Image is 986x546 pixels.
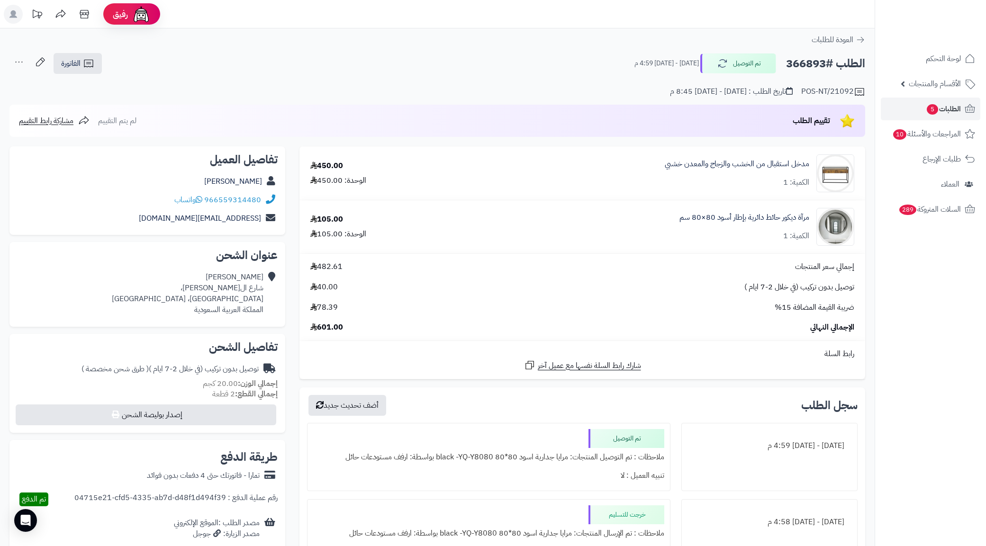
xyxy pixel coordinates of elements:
span: 78.39 [310,302,338,313]
strong: إجمالي الوزن: [238,378,278,389]
a: المراجعات والأسئلة10 [881,123,980,145]
div: الكمية: 1 [783,231,809,242]
a: واتساب [174,194,202,206]
div: ملاحظات : تم الإرسال المنتجات: مرايا جدارية اسود 80*80 black -YQ-Y8080 بواسطة: ارفف مستودعات حائل [313,524,664,543]
span: المراجعات والأسئلة [892,127,961,141]
span: لوحة التحكم [926,52,961,65]
span: مشاركة رابط التقييم [19,115,73,126]
span: الفاتورة [61,58,81,69]
div: 450.00 [310,161,343,171]
h3: سجل الطلب [801,400,858,411]
span: طلبات الإرجاع [923,152,961,166]
a: مرآة ديكور حائط دائرية بإطار أسود 80×80 سم [679,212,809,223]
div: الكمية: 1 [783,177,809,188]
img: 1737812965-1733830786041-1704974653-220608010400-90x90.jpg [817,154,854,192]
div: توصيل بدون تركيب (في خلال 2-7 ايام ) [81,364,259,375]
a: طلبات الإرجاع [881,148,980,170]
a: العملاء [881,173,980,196]
div: [PERSON_NAME] شارع ال[PERSON_NAME]، [GEOGRAPHIC_DATA]، [GEOGRAPHIC_DATA] المملكة العربية السعودية [112,272,263,315]
a: 966559314480 [204,194,261,206]
a: شارك رابط السلة نفسها مع عميل آخر [524,359,641,371]
a: لوحة التحكم [881,47,980,70]
span: ( طرق شحن مخصصة ) [81,363,149,375]
img: ai-face.png [132,5,151,24]
a: العودة للطلبات [812,34,865,45]
h2: طريقة الدفع [220,451,278,463]
div: 105.00 [310,214,343,225]
button: أضف تحديث جديد [308,395,386,416]
span: 482.61 [310,261,343,272]
a: [EMAIL_ADDRESS][DOMAIN_NAME] [139,213,261,224]
div: POS-NT/21092 [801,86,865,98]
span: توصيل بدون تركيب (في خلال 2-7 ايام ) [744,282,854,293]
small: 20.00 كجم [203,378,278,389]
span: لم يتم التقييم [98,115,136,126]
span: الطلبات [926,102,961,116]
div: مصدر الطلب :الموقع الإلكتروني [174,518,260,539]
span: تم الدفع [22,493,46,505]
a: تحديثات المنصة [25,5,49,26]
span: الإجمالي النهائي [810,322,854,333]
a: الفاتورة [54,53,102,74]
h2: عنوان الشحن [17,250,278,261]
span: العودة للطلبات [812,34,853,45]
a: السلات المتروكة289 [881,198,980,221]
div: تنبيه العميل : لا [313,466,664,485]
div: رقم عملية الدفع : 04715e21-cfd5-4335-ab7d-d48f1d494f39 [74,492,278,506]
div: خرجت للتسليم [588,505,664,524]
span: إجمالي سعر المنتجات [795,261,854,272]
strong: إجمالي القطع: [235,388,278,400]
button: إصدار بوليصة الشحن [16,404,276,425]
div: الوحدة: 450.00 [310,175,366,186]
small: [DATE] - [DATE] 4:59 م [634,59,699,68]
span: رفيق [113,9,128,20]
span: السلات المتروكة [898,203,961,216]
span: 5 [927,104,938,115]
small: 2 قطعة [212,388,278,400]
span: 601.00 [310,322,343,333]
div: Open Intercom Messenger [14,509,37,532]
span: الأقسام والمنتجات [909,77,961,90]
span: 10 [893,129,906,140]
a: الطلبات5 [881,98,980,120]
a: [PERSON_NAME] [204,176,262,187]
div: [DATE] - [DATE] 4:58 م [687,513,851,531]
span: ضريبة القيمة المضافة 15% [775,302,854,313]
div: رابط السلة [303,349,861,359]
div: تم التوصيل [588,429,664,448]
span: العملاء [941,178,959,191]
a: مدخل استقبال من الخشب والزجاج والمعدن خشبي [665,159,809,170]
h2: الطلب #366893 [786,54,865,73]
span: تقييم الطلب [793,115,830,126]
span: 289 [899,205,916,215]
div: الوحدة: 105.00 [310,229,366,240]
span: شارك رابط السلة نفسها مع عميل آخر [538,360,641,371]
div: مصدر الزيارة: جوجل [174,528,260,539]
span: 40.00 [310,282,338,293]
div: ملاحظات : تم التوصيل المنتجات: مرايا جدارية اسود 80*80 black -YQ-Y8080 بواسطة: ارفف مستودعات حائل [313,448,664,466]
img: 1753182545-1-90x90.jpg [817,208,854,246]
button: تم التوصيل [700,54,776,73]
h2: تفاصيل العميل [17,154,278,165]
h2: تفاصيل الشحن [17,341,278,353]
div: [DATE] - [DATE] 4:59 م [687,437,851,455]
div: تاريخ الطلب : [DATE] - [DATE] 8:45 م [670,86,793,97]
div: تمارا - فاتورتك حتى 4 دفعات بدون فوائد [147,470,260,481]
a: مشاركة رابط التقييم [19,115,90,126]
